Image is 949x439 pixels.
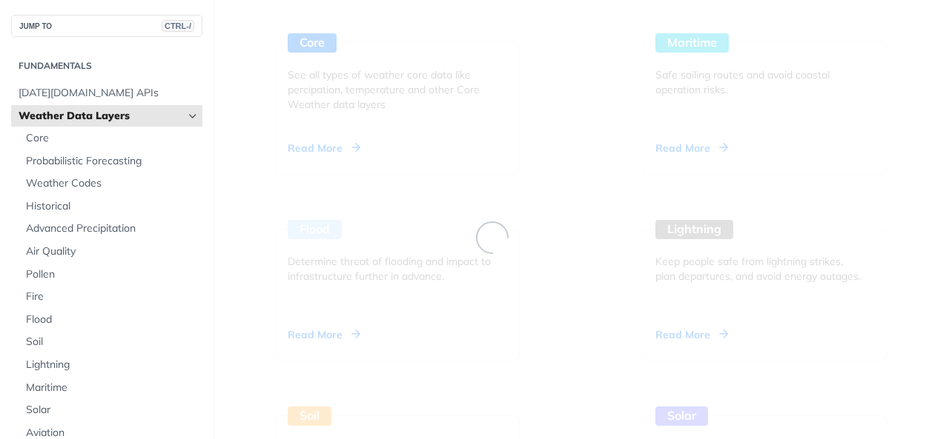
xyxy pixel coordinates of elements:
span: CTRL-/ [162,20,194,32]
a: Pollen [19,264,202,286]
a: Air Quality [19,241,202,263]
span: Lightning [26,358,199,372]
a: Solar [19,399,202,421]
a: Maritime [19,377,202,399]
a: Fire [19,286,202,308]
button: JUMP TOCTRL-/ [11,15,202,37]
span: Weather Codes [26,176,199,191]
a: Weather Codes [19,172,202,195]
span: Core [26,131,199,146]
a: Lightning [19,354,202,376]
span: [DATE][DOMAIN_NAME] APIs [19,86,199,101]
span: Maritime [26,381,199,395]
span: Flood [26,312,199,327]
h2: Fundamentals [11,59,202,73]
span: Weather Data Layers [19,109,183,124]
span: Soil [26,335,199,349]
span: Historical [26,199,199,214]
span: Fire [26,289,199,304]
span: Solar [26,403,199,418]
a: Historical [19,195,202,218]
span: Advanced Precipitation [26,221,199,236]
a: Core [19,127,202,150]
a: Advanced Precipitation [19,218,202,240]
a: Flood [19,309,202,331]
span: Probabilistic Forecasting [26,154,199,169]
span: Air Quality [26,244,199,259]
a: Probabilistic Forecasting [19,150,202,172]
a: Soil [19,331,202,353]
a: Weather Data LayersHide subpages for Weather Data Layers [11,105,202,127]
span: Pollen [26,267,199,282]
a: [DATE][DOMAIN_NAME] APIs [11,82,202,104]
button: Hide subpages for Weather Data Layers [187,110,199,122]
